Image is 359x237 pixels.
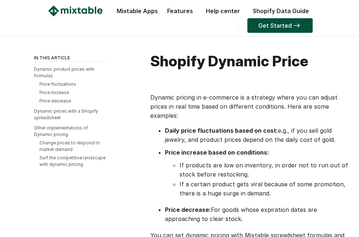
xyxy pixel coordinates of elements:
[165,126,348,144] p: e.g., if you sell gold jewelry, and product prices depend on the daily cost of gold.
[165,127,278,134] strong: Daily price fluctuations based on cost:
[34,55,107,62] div: IN THIS ARTICLE
[249,7,313,15] a: Shopify Data Guide
[247,18,313,33] a: Get Started
[48,5,103,16] img: Mixtable logo
[150,93,348,120] p: Dynamic pricing in e-commerce is a strategy where you can adjust prices in real time based on dif...
[165,206,211,213] strong: Price decrease:
[150,51,348,71] h1: Shopify Dynamic Price
[179,180,348,198] li: If a certain product gets viral because of some promotion, there is a huge surge in demand.
[292,23,302,28] img: arrow-right.svg
[113,5,158,20] div: Mixtable Apps
[39,81,76,87] a: Price fluctuations
[165,205,348,224] p: For goods whose expiration dates are approaching to clear stock.
[163,7,197,15] a: Features
[34,66,94,78] a: Dynamic product prices with formulas
[39,140,100,152] a: Change prices to respond to market demand
[165,149,269,156] strong: Price increase based on conditions:
[34,108,98,120] a: Dynamic prices with a Shopify spreadsheet
[39,90,69,95] a: Price increase
[202,7,244,15] a: Help center
[179,161,348,179] li: If products are low on inventory, in order not to run out of stock before restocking.
[39,155,105,167] a: Surf the competitive landscape with dynamic pricing
[39,98,71,104] a: Price decrease
[34,125,88,137] a: Other implementations of Dynamic pricing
